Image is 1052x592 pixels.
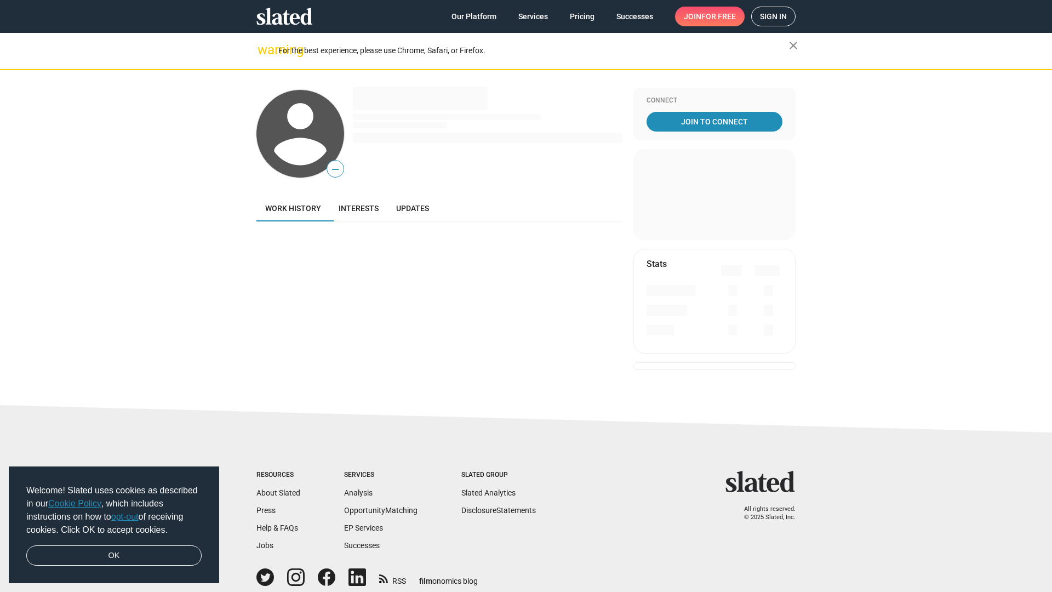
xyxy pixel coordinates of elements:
[443,7,505,26] a: Our Platform
[510,7,557,26] a: Services
[256,195,330,221] a: Work history
[256,523,298,532] a: Help & FAQs
[26,545,202,566] a: dismiss cookie message
[256,541,273,550] a: Jobs
[379,570,406,587] a: RSS
[461,471,536,480] div: Slated Group
[256,471,300,480] div: Resources
[760,7,787,26] span: Sign in
[387,195,438,221] a: Updates
[675,7,745,26] a: Joinfor free
[787,39,800,52] mat-icon: close
[684,7,736,26] span: Join
[647,96,782,105] div: Connect
[256,506,276,515] a: Press
[518,7,548,26] span: Services
[330,195,387,221] a: Interests
[561,7,603,26] a: Pricing
[647,258,667,270] mat-card-title: Stats
[339,204,379,213] span: Interests
[733,505,796,521] p: All rights reserved. © 2025 Slated, Inc.
[344,471,418,480] div: Services
[616,7,653,26] span: Successes
[48,499,101,508] a: Cookie Policy
[344,488,373,497] a: Analysis
[26,484,202,537] span: Welcome! Slated uses cookies as described in our , which includes instructions on how to of recei...
[419,567,478,587] a: filmonomics blog
[396,204,429,213] span: Updates
[419,577,432,585] span: film
[265,204,321,213] span: Work history
[278,43,789,58] div: For the best experience, please use Chrome, Safari, or Firefox.
[327,162,344,177] span: —
[258,43,271,56] mat-icon: warning
[344,506,418,515] a: OpportunityMatching
[344,523,383,532] a: EP Services
[461,488,516,497] a: Slated Analytics
[461,506,536,515] a: DisclosureStatements
[649,112,780,132] span: Join To Connect
[608,7,662,26] a: Successes
[647,112,782,132] a: Join To Connect
[570,7,594,26] span: Pricing
[111,512,139,521] a: opt-out
[701,7,736,26] span: for free
[9,466,219,584] div: cookieconsent
[751,7,796,26] a: Sign in
[256,488,300,497] a: About Slated
[451,7,496,26] span: Our Platform
[344,541,380,550] a: Successes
